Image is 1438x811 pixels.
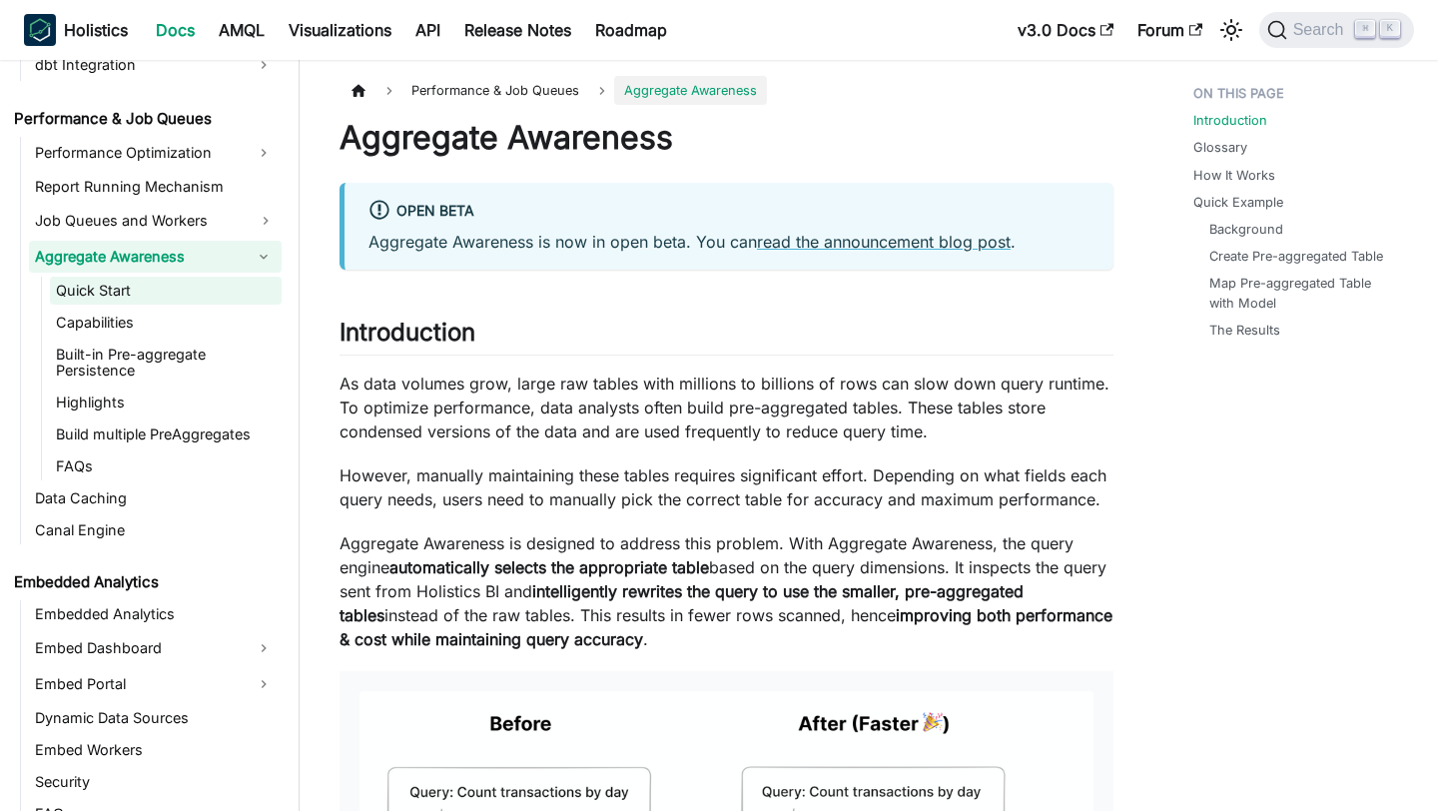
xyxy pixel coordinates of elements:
[1006,14,1125,46] a: v3.0 Docs
[368,199,1089,225] div: Open Beta
[29,241,246,273] a: Aggregate Awareness
[1193,166,1275,185] a: How It Works
[452,14,583,46] a: Release Notes
[50,389,282,416] a: Highlights
[583,14,679,46] a: Roadmap
[277,14,403,46] a: Visualizations
[29,173,282,201] a: Report Running Mechanism
[24,14,128,46] a: HolisticsHolistics
[8,105,282,133] a: Performance & Job Queues
[340,531,1113,651] p: Aggregate Awareness is designed to address this problem. With Aggregate Awareness, the query engi...
[340,318,1113,356] h2: Introduction
[50,341,282,385] a: Built-in Pre-aggregate Persistence
[340,118,1113,158] h1: Aggregate Awareness
[29,668,246,700] a: Embed Portal
[1355,20,1375,38] kbd: ⌘
[368,230,1089,254] p: Aggregate Awareness is now in open beta. You can .
[64,18,128,42] b: Holistics
[29,768,282,796] a: Security
[1193,111,1267,130] a: Introduction
[389,557,709,577] strong: automatically selects the appropriate table
[1215,14,1247,46] button: Switch between dark and light mode (currently light mode)
[403,14,452,46] a: API
[614,76,767,105] span: Aggregate Awareness
[1209,247,1383,266] a: Create Pre-aggregated Table
[50,452,282,480] a: FAQs
[207,14,277,46] a: AMQL
[340,372,1113,443] p: As data volumes grow, large raw tables with millions to billions of rows can slow down query runt...
[29,484,282,512] a: Data Caching
[29,205,282,237] a: Job Queues and Workers
[1209,321,1280,340] a: The Results
[246,668,282,700] button: Expand sidebar category 'Embed Portal'
[757,232,1011,252] a: read the announcement blog post
[24,14,56,46] img: Holistics
[246,137,282,169] button: Expand sidebar category 'Performance Optimization'
[340,463,1113,511] p: However, manually maintaining these tables requires significant effort. Depending on what fields ...
[1259,12,1414,48] button: Search (Command+K)
[1193,138,1247,157] a: Glossary
[29,600,282,628] a: Embedded Analytics
[1193,193,1283,212] a: Quick Example
[1209,220,1283,239] a: Background
[50,277,282,305] a: Quick Start
[29,632,246,664] a: Embed Dashboard
[246,632,282,664] button: Expand sidebar category 'Embed Dashboard'
[340,76,377,105] a: Home page
[29,49,246,81] a: dbt Integration
[1125,14,1214,46] a: Forum
[1287,21,1356,39] span: Search
[29,704,282,732] a: Dynamic Data Sources
[50,420,282,448] a: Build multiple PreAggregates
[340,581,1024,625] strong: intelligently rewrites the query to use the smaller, pre-aggregated tables
[29,137,246,169] a: Performance Optimization
[340,76,1113,105] nav: Breadcrumbs
[246,49,282,81] button: Expand sidebar category 'dbt Integration'
[1209,274,1398,312] a: Map Pre-aggregated Table with Model
[29,736,282,764] a: Embed Workers
[401,76,589,105] span: Performance & Job Queues
[1380,20,1400,38] kbd: K
[246,241,282,273] button: Collapse sidebar category 'Aggregate Awareness'
[8,568,282,596] a: Embedded Analytics
[29,516,282,544] a: Canal Engine
[50,309,282,337] a: Capabilities
[144,14,207,46] a: Docs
